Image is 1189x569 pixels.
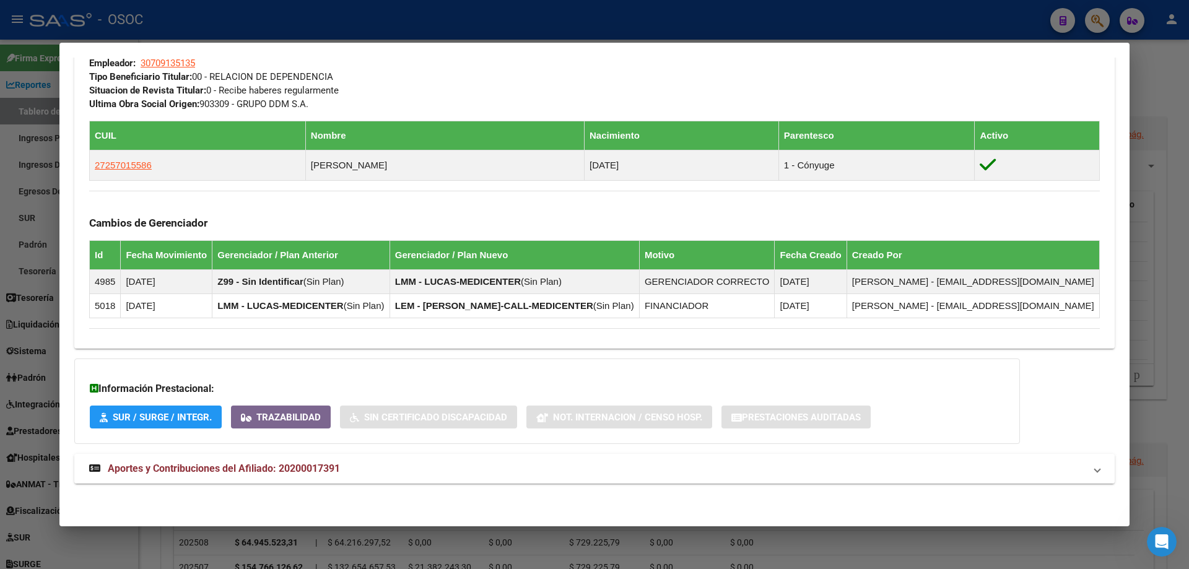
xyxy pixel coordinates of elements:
[90,241,121,270] th: Id
[90,294,121,318] td: 5018
[526,406,712,428] button: Not. Internacion / Censo Hosp.
[721,406,871,428] button: Prestaciones Auditadas
[90,270,121,294] td: 4985
[775,294,847,318] td: [DATE]
[1147,527,1177,557] iframe: Intercom live chat
[212,270,390,294] td: ( )
[90,406,222,428] button: SUR / SURGE / INTEGR.
[121,270,212,294] td: [DATE]
[108,463,340,474] span: Aportes y Contribuciones del Afiliado: 20200017391
[364,412,507,423] span: Sin Certificado Discapacidad
[256,412,321,423] span: Trazabilidad
[639,241,775,270] th: Motivo
[89,85,339,96] span: 0 - Recibe haberes regularmente
[90,121,306,150] th: CUIL
[121,241,212,270] th: Fecha Movimiento
[395,300,593,311] strong: LEM - [PERSON_NAME]-CALL-MEDICENTER
[775,241,847,270] th: Fecha Creado
[596,300,631,311] span: Sin Plan
[90,381,1004,396] h3: Información Prestacional:
[89,71,333,82] span: 00 - RELACION DE DEPENDENCIA
[217,300,343,311] strong: LMM - LUCAS-MEDICENTER
[217,276,303,287] strong: Z99 - Sin Identificar
[390,241,639,270] th: Gerenciador / Plan Nuevo
[775,270,847,294] td: [DATE]
[847,294,1099,318] td: [PERSON_NAME] - [EMAIL_ADDRESS][DOMAIN_NAME]
[975,121,1100,150] th: Activo
[305,150,584,181] td: [PERSON_NAME]
[95,160,152,170] span: 27257015586
[639,294,775,318] td: FINANCIADOR
[74,454,1115,484] mat-expansion-panel-header: Aportes y Contribuciones del Afiliado: 20200017391
[390,270,639,294] td: ( )
[89,216,1100,230] h3: Cambios de Gerenciador
[89,98,308,110] span: 903309 - GRUPO DDM S.A.
[89,85,206,96] strong: Situacion de Revista Titular:
[585,150,779,181] td: [DATE]
[639,270,775,294] td: GERENCIADOR CORRECTO
[307,276,341,287] span: Sin Plan
[778,150,975,181] td: 1 - Cónyuge
[89,58,136,69] strong: Empleador:
[121,294,212,318] td: [DATE]
[395,276,521,287] strong: LMM - LUCAS-MEDICENTER
[141,58,195,69] span: 30709135135
[212,241,390,270] th: Gerenciador / Plan Anterior
[847,270,1099,294] td: [PERSON_NAME] - [EMAIL_ADDRESS][DOMAIN_NAME]
[524,276,559,287] span: Sin Plan
[113,412,212,423] span: SUR / SURGE / INTEGR.
[847,241,1099,270] th: Creado Por
[347,300,381,311] span: Sin Plan
[778,121,975,150] th: Parentesco
[305,121,584,150] th: Nombre
[742,412,861,423] span: Prestaciones Auditadas
[553,412,702,423] span: Not. Internacion / Censo Hosp.
[89,71,192,82] strong: Tipo Beneficiario Titular:
[212,294,390,318] td: ( )
[340,406,517,428] button: Sin Certificado Discapacidad
[231,406,331,428] button: Trazabilidad
[585,121,779,150] th: Nacimiento
[89,98,199,110] strong: Ultima Obra Social Origen:
[390,294,639,318] td: ( )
